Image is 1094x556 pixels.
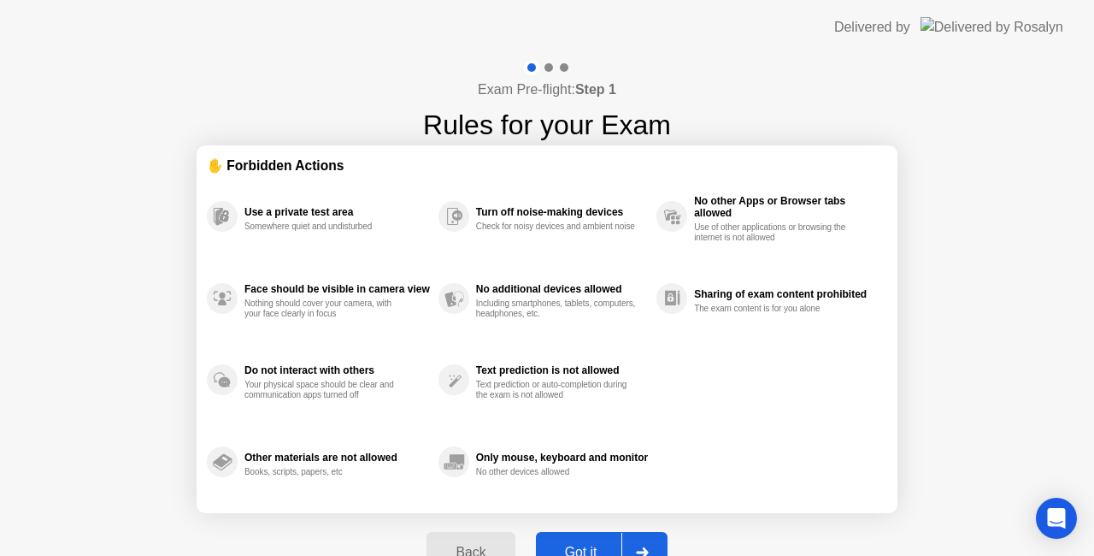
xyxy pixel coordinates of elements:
[476,467,638,477] div: No other devices allowed
[244,299,406,319] div: Nothing should cover your camera, with your face clearly in focus
[476,452,648,464] div: Only mouse, keyboard and monitor
[244,283,430,295] div: Face should be visible in camera view
[476,380,638,400] div: Text prediction or auto-completion during the exam is not allowed
[207,156,887,175] div: ✋ Forbidden Actions
[694,304,856,314] div: The exam content is for you alone
[1036,498,1077,539] div: Open Intercom Messenger
[423,104,671,145] h1: Rules for your Exam
[244,206,430,218] div: Use a private test area
[244,452,430,464] div: Other materials are not allowed
[476,299,638,319] div: Including smartphones, tablets, computers, headphones, etc.
[476,283,648,295] div: No additional devices allowed
[575,82,616,97] b: Step 1
[476,364,648,376] div: Text prediction is not allowed
[694,195,879,219] div: No other Apps or Browser tabs allowed
[476,206,648,218] div: Turn off noise-making devices
[244,364,430,376] div: Do not interact with others
[244,380,406,400] div: Your physical space should be clear and communication apps turned off
[920,17,1063,37] img: Delivered by Rosalyn
[476,222,638,232] div: Check for noisy devices and ambient noise
[694,222,856,243] div: Use of other applications or browsing the internet is not allowed
[834,17,910,38] div: Delivered by
[478,80,616,100] h4: Exam Pre-flight:
[244,467,406,477] div: Books, scripts, papers, etc
[694,288,879,300] div: Sharing of exam content prohibited
[244,222,406,232] div: Somewhere quiet and undisturbed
